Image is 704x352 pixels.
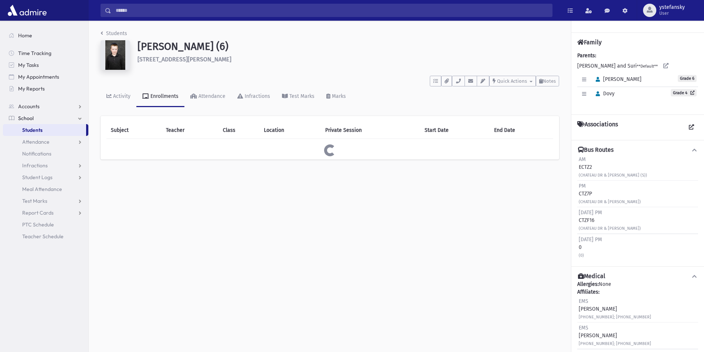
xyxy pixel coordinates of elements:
[579,226,641,231] small: (CHATEAU DR & [PERSON_NAME])
[577,273,698,280] button: Medical
[101,30,127,40] nav: breadcrumb
[579,156,647,179] div: ECTZ2
[22,233,64,240] span: Teacher Schedule
[330,93,346,99] div: Marks
[579,209,641,232] div: CTZF16
[259,122,321,139] th: Location
[578,146,613,154] h4: Bus Routes
[489,76,536,86] button: Quick Actions
[136,86,184,107] a: Enrollments
[3,30,88,41] a: Home
[137,56,559,63] h6: [STREET_ADDRESS][PERSON_NAME]
[106,122,161,139] th: Subject
[577,289,599,295] b: Affiliates:
[3,160,88,171] a: Infractions
[3,207,88,219] a: Report Cards
[112,93,130,99] div: Activity
[579,236,602,243] span: [DATE] PM
[579,182,641,205] div: CTZ7P
[18,32,32,39] span: Home
[579,199,641,204] small: (CHATEAU DR & [PERSON_NAME])
[592,90,615,97] span: Dovy
[578,273,605,280] h4: Medical
[243,93,270,99] div: Infractions
[3,59,88,71] a: My Tasks
[3,219,88,230] a: PTC Schedule
[288,93,314,99] div: Test Marks
[577,39,602,46] h4: Family
[22,198,47,204] span: Test Marks
[3,183,88,195] a: Meal Attendance
[161,122,218,139] th: Teacher
[543,78,556,84] span: Notes
[3,195,88,207] a: Test Marks
[659,4,685,10] span: ystefansky
[579,156,586,163] span: AM
[22,209,54,216] span: Report Cards
[22,139,50,145] span: Attendance
[18,85,45,92] span: My Reports
[3,47,88,59] a: Time Tracking
[579,297,651,321] div: [PERSON_NAME]
[321,122,420,139] th: Private Session
[101,30,127,37] a: Students
[3,230,88,242] a: Teacher Schedule
[22,174,52,181] span: Student Logs
[111,4,552,17] input: Search
[22,127,42,133] span: Students
[3,100,88,112] a: Accounts
[137,40,559,53] h1: [PERSON_NAME] (6)
[197,93,225,99] div: Attendance
[671,89,697,96] a: Grade 4
[3,136,88,148] a: Attendance
[579,298,588,304] span: EMS
[536,76,559,86] button: Notes
[579,324,651,347] div: [PERSON_NAME]
[659,10,685,16] span: User
[22,162,48,169] span: Infractions
[3,124,86,136] a: Students
[579,341,651,346] small: [PHONE_NUMBER]; [PHONE_NUMBER]
[320,86,352,107] a: Marks
[22,221,54,228] span: PTC Schedule
[18,50,51,57] span: Time Tracking
[18,103,40,110] span: Accounts
[577,52,596,59] b: Parents:
[678,75,697,82] span: Grade 6
[231,86,276,107] a: Infractions
[579,209,602,216] span: [DATE] PM
[577,281,599,287] b: Allergies:
[3,83,88,95] a: My Reports
[6,3,48,18] img: AdmirePro
[18,115,34,122] span: School
[579,173,647,178] small: (CHATEAU DR & [PERSON_NAME] (S))
[420,122,490,139] th: Start Date
[184,86,231,107] a: Attendance
[579,325,588,331] span: EMS
[22,150,51,157] span: Notifications
[577,52,698,109] div: [PERSON_NAME] and Suri
[3,148,88,160] a: Notifications
[276,86,320,107] a: Test Marks
[218,122,259,139] th: Class
[18,74,59,80] span: My Appointments
[3,171,88,183] a: Student Logs
[3,112,88,124] a: School
[149,93,178,99] div: Enrollments
[101,86,136,107] a: Activity
[685,121,698,134] a: View all Associations
[579,253,584,258] small: (0)
[579,183,586,189] span: PM
[577,146,698,154] button: Bus Routes
[579,236,602,259] div: 0
[579,315,651,319] small: [PHONE_NUMBER]; [PHONE_NUMBER]
[22,186,62,192] span: Meal Attendance
[3,71,88,83] a: My Appointments
[497,78,527,84] span: Quick Actions
[18,62,39,68] span: My Tasks
[490,122,553,139] th: End Date
[577,121,618,134] h4: Associations
[592,76,642,82] span: [PERSON_NAME]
